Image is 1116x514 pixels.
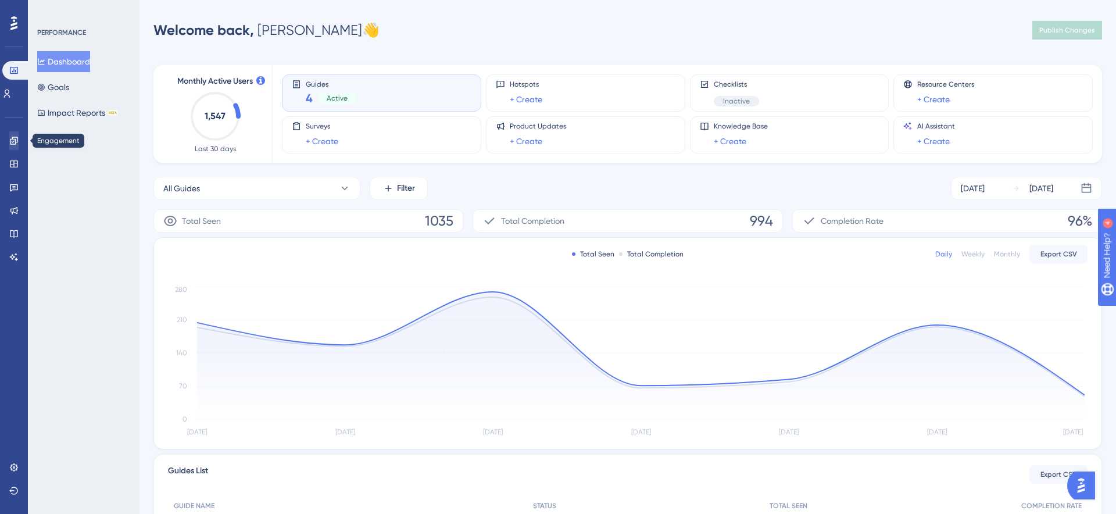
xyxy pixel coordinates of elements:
[168,464,208,485] span: Guides List
[153,177,360,200] button: All Guides
[1040,249,1077,259] span: Export CSV
[994,249,1020,259] div: Monthly
[179,382,187,390] tspan: 70
[306,90,313,106] span: 4
[917,80,974,89] span: Resource Centers
[917,92,950,106] a: + Create
[1067,468,1102,503] iframe: UserGuiding AI Assistant Launcher
[195,144,236,154] span: Last 30 days
[533,501,556,511] span: STATUS
[927,428,947,436] tspan: [DATE]
[961,249,985,259] div: Weekly
[1068,212,1092,230] span: 96%
[370,177,428,200] button: Filter
[935,249,952,259] div: Daily
[37,102,118,123] button: Impact ReportsBETA
[510,92,542,106] a: + Create
[153,22,254,38] span: Welcome back,
[510,122,566,131] span: Product Updates
[37,77,69,98] button: Goals
[397,181,415,195] span: Filter
[501,214,564,228] span: Total Completion
[37,51,90,72] button: Dashboard
[714,134,746,148] a: + Create
[779,428,799,436] tspan: [DATE]
[770,501,807,511] span: TOTAL SEEN
[631,428,651,436] tspan: [DATE]
[1029,465,1088,484] button: Export CSV
[183,415,187,423] tspan: 0
[153,21,380,40] div: [PERSON_NAME] 👋
[177,316,187,324] tspan: 210
[821,214,884,228] span: Completion Rate
[917,134,950,148] a: + Create
[335,428,355,436] tspan: [DATE]
[177,74,253,88] span: Monthly Active Users
[327,94,348,103] span: Active
[37,28,86,37] div: PERFORMANCE
[714,80,759,89] span: Checklists
[572,249,614,259] div: Total Seen
[81,6,84,15] div: 4
[175,285,187,294] tspan: 280
[425,212,453,230] span: 1035
[27,3,73,17] span: Need Help?
[1039,26,1095,35] span: Publish Changes
[182,214,221,228] span: Total Seen
[306,134,338,148] a: + Create
[483,428,503,436] tspan: [DATE]
[714,122,768,131] span: Knowledge Base
[510,80,542,89] span: Hotspots
[510,134,542,148] a: + Create
[205,110,226,122] text: 1,547
[1063,428,1083,436] tspan: [DATE]
[917,122,955,131] span: AI Assistant
[1032,21,1102,40] button: Publish Changes
[1029,181,1053,195] div: [DATE]
[108,110,118,116] div: BETA
[723,97,750,106] span: Inactive
[174,501,214,511] span: GUIDE NAME
[750,212,773,230] span: 994
[306,122,338,131] span: Surveys
[619,249,684,259] div: Total Completion
[163,181,200,195] span: All Guides
[961,181,985,195] div: [DATE]
[1040,470,1077,479] span: Export CSV
[176,349,187,357] tspan: 140
[306,80,357,88] span: Guides
[1029,245,1088,263] button: Export CSV
[187,428,207,436] tspan: [DATE]
[1021,501,1082,511] span: COMPLETION RATE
